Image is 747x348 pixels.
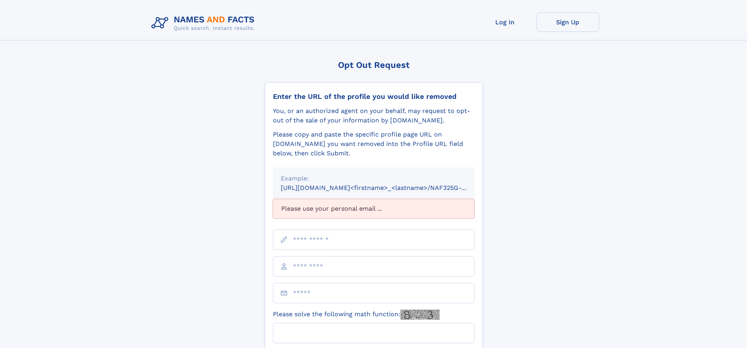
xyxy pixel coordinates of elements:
div: Please use your personal email ... [273,199,474,219]
div: Example: [281,174,467,183]
div: Please copy and paste the specific profile page URL on [DOMAIN_NAME] you want removed into the Pr... [273,130,474,158]
div: Opt Out Request [265,60,483,70]
small: [URL][DOMAIN_NAME]<firstname>_<lastname>/NAF325G-xxxxxxxx [281,184,489,191]
div: You, or an authorized agent on your behalf, may request to opt-out of the sale of your informatio... [273,106,474,125]
a: Sign Up [536,13,599,32]
label: Please solve the following math function: [273,310,440,320]
div: Enter the URL of the profile you would like removed [273,92,474,101]
a: Log In [474,13,536,32]
img: Logo Names and Facts [148,13,261,34]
